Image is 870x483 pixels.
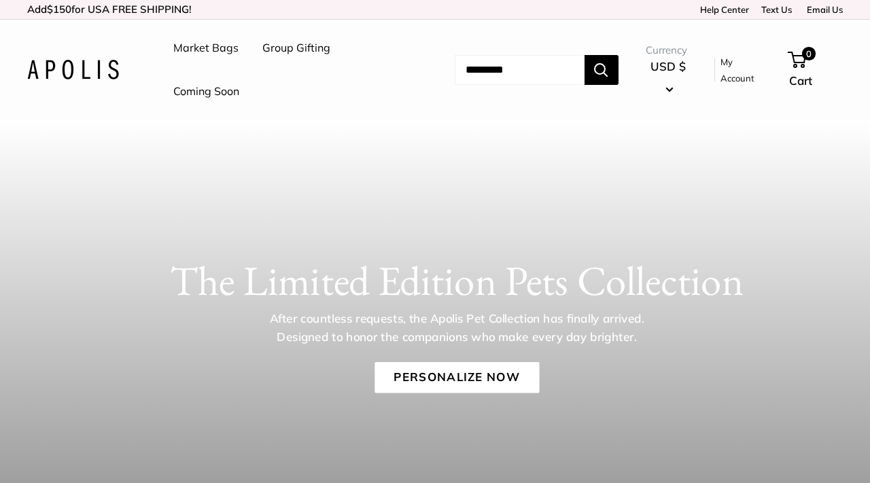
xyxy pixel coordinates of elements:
[761,4,792,15] a: Text Us
[247,310,667,346] p: After countless requests, the Apolis Pet Collection has finally arrived. Designed to honor the co...
[585,55,619,85] button: Search
[173,38,239,58] a: Market Bags
[802,4,843,15] a: Email Us
[789,73,812,88] span: Cart
[47,3,71,16] span: $150
[455,55,585,85] input: Search...
[801,47,815,60] span: 0
[650,59,686,73] span: USD $
[789,48,843,92] a: 0 Cart
[695,4,749,15] a: Help Center
[720,54,765,87] a: My Account
[646,56,691,99] button: USD $
[173,82,239,102] a: Coming Soon
[69,256,844,305] h1: The Limited Edition Pets Collection
[262,38,330,58] a: Group Gifting
[27,60,119,79] img: Apolis
[375,362,539,393] a: Personalize Now
[646,41,691,60] span: Currency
